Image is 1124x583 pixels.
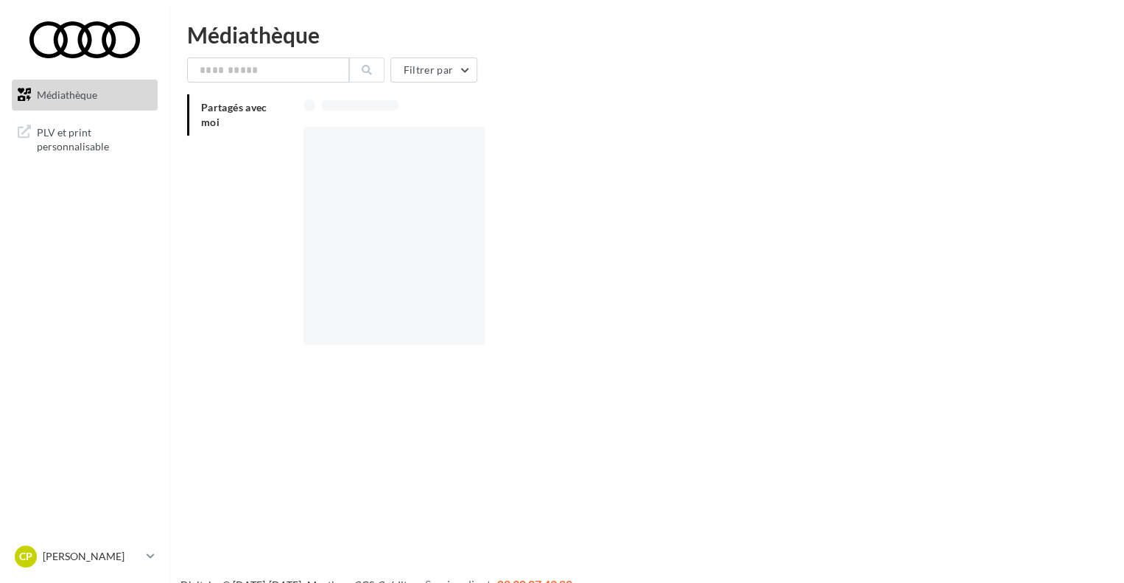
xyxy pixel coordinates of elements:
span: CP [19,549,32,564]
a: PLV et print personnalisable [9,116,161,160]
span: PLV et print personnalisable [37,122,152,154]
p: [PERSON_NAME] [43,549,141,564]
div: Médiathèque [187,24,1106,46]
a: CP [PERSON_NAME] [12,542,158,570]
span: Partagés avec moi [201,101,267,128]
span: Médiathèque [37,88,97,101]
button: Filtrer par [390,57,477,83]
a: Médiathèque [9,80,161,111]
